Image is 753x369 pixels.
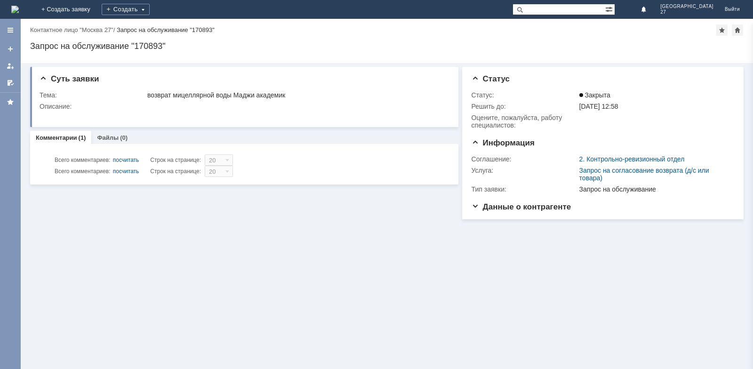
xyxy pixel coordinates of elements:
span: Закрыта [579,91,610,99]
a: Создать заявку [3,41,18,56]
div: Услуга: [472,167,577,174]
div: Запрос на обслуживание [579,185,730,193]
img: logo [11,6,19,13]
div: Oцените, пожалуйста, работу специалистов: [472,114,577,129]
span: Данные о контрагенте [472,202,571,211]
div: Запрос на обслуживание "170893" [117,26,215,33]
span: Суть заявки [40,74,99,83]
div: Запрос на обслуживание "170893" [30,41,744,51]
a: Мои согласования [3,75,18,90]
div: (1) [79,134,86,141]
div: посчитать [113,166,139,177]
span: [GEOGRAPHIC_DATA] [660,4,713,9]
div: Решить до: [472,103,577,110]
div: Статус: [472,91,577,99]
div: Тип заявки: [472,185,577,193]
a: 2. Контрольно-ревизионный отдел [579,155,685,163]
div: посчитать [113,154,139,166]
div: Тема: [40,91,145,99]
div: Создать [102,4,150,15]
span: Всего комментариев: [55,168,110,175]
div: Соглашение: [472,155,577,163]
div: / [30,26,117,33]
div: (0) [120,134,128,141]
span: Информация [472,138,535,147]
a: Файлы [97,134,119,141]
a: Комментарии [36,134,77,141]
span: [DATE] 12:58 [579,103,618,110]
a: Контактное лицо "Москва 27" [30,26,113,33]
a: Мои заявки [3,58,18,73]
span: Всего комментариев: [55,157,110,163]
div: Сделать домашней страницей [732,24,743,36]
span: 27 [660,9,713,15]
a: Перейти на домашнюю страницу [11,6,19,13]
i: Строк на странице: [55,166,201,177]
i: Строк на странице: [55,154,201,166]
div: Добавить в избранное [716,24,728,36]
span: Расширенный поиск [605,4,615,13]
span: Статус [472,74,510,83]
div: возврат мицеллярной воды Маджи академик [147,91,445,99]
a: Запрос на согласование возврата (д/с или товара) [579,167,709,182]
div: Описание: [40,103,447,110]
